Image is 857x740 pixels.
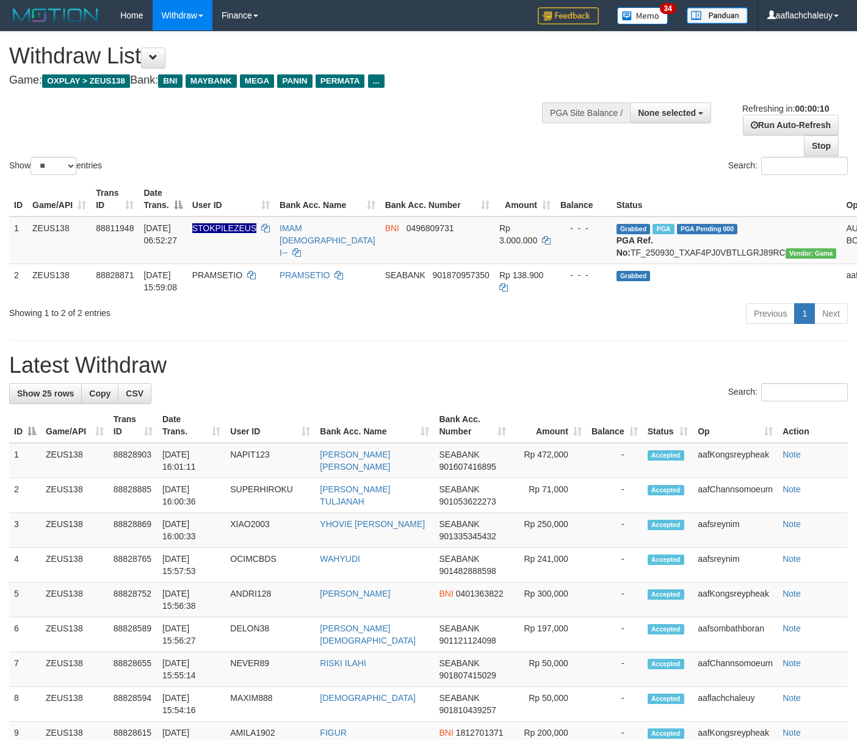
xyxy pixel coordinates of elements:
td: aafsreynim [693,513,778,548]
span: Accepted [648,728,684,739]
button: None selected [630,102,711,123]
td: Rp 71,000 [511,478,587,513]
a: PRAMSETIO [280,270,330,280]
select: Showentries [31,157,76,175]
span: PGA Pending [677,224,738,234]
span: 34 [660,3,676,14]
a: RISKI ILAHI [320,658,366,668]
td: [DATE] 16:00:36 [157,478,225,513]
a: CSV [118,383,151,404]
td: 88828594 [109,687,157,722]
td: 88828589 [109,617,157,652]
img: MOTION_logo.png [9,6,102,24]
span: SEABANK [385,270,425,280]
th: Bank Acc. Name: activate to sort column ascending [315,408,434,443]
td: - [587,513,643,548]
div: - - - [560,269,607,281]
span: Copy [89,389,110,398]
td: ANDRI128 [225,583,315,617]
span: BNI [439,728,453,738]
span: Accepted [648,450,684,461]
td: NAPIT123 [225,443,315,478]
span: Refreshing in: [742,104,829,113]
td: ZEUS138 [41,617,109,652]
label: Search: [728,157,848,175]
td: [DATE] 15:56:38 [157,583,225,617]
span: 88828871 [96,270,134,280]
span: OXPLAY > ZEUS138 [42,74,130,88]
span: Vendor URL: https://trx31.1velocity.biz [786,248,837,259]
th: Action [778,408,848,443]
span: ... [368,74,385,88]
span: [DATE] 15:59:08 [143,270,177,292]
td: [DATE] 15:54:16 [157,687,225,722]
span: SEABANK [439,693,479,703]
th: Game/API: activate to sort column ascending [41,408,109,443]
td: - [587,548,643,583]
strong: 00:00:10 [795,104,829,113]
span: PERMATA [316,74,365,88]
th: User ID: activate to sort column ascending [187,182,275,217]
span: CSV [126,389,143,398]
a: Stop [804,135,839,156]
td: OCIMCBDS [225,548,315,583]
a: Show 25 rows [9,383,82,404]
span: SEABANK [439,519,479,529]
a: Previous [746,303,795,324]
a: Run Auto-Refresh [743,115,839,135]
td: 88828903 [109,443,157,478]
span: Copy 901870957350 to clipboard [432,270,489,280]
td: [DATE] 15:57:53 [157,548,225,583]
td: aafsreynim [693,548,778,583]
td: - [587,478,643,513]
td: - [587,583,643,617]
td: ZEUS138 [41,548,109,583]
span: MAYBANK [186,74,237,88]
td: aafChannsomoeurn [693,652,778,687]
span: Copy 901482888598 to clipboard [439,566,496,576]
span: SEABANK [439,554,479,564]
th: Amount: activate to sort column ascending [494,182,555,217]
div: - - - [560,222,607,234]
th: User ID: activate to sort column ascending [225,408,315,443]
td: ZEUS138 [27,264,91,298]
td: 4 [9,548,41,583]
td: Rp 241,000 [511,548,587,583]
a: Next [814,303,848,324]
td: aaflachchaleuy [693,687,778,722]
input: Search: [761,383,848,401]
span: Accepted [648,624,684,634]
td: 88828655 [109,652,157,687]
th: Balance: activate to sort column ascending [587,408,643,443]
span: Grabbed [617,224,651,234]
a: Note [783,589,801,598]
th: Bank Acc. Name: activate to sort column ascending [275,182,380,217]
span: Accepted [648,520,684,530]
td: ZEUS138 [41,652,109,687]
span: PRAMSETIO [192,270,242,280]
td: - [587,617,643,652]
th: ID [9,182,27,217]
td: 88828752 [109,583,157,617]
td: ZEUS138 [41,513,109,548]
span: Copy 901807415029 to clipboard [439,670,496,680]
a: YHOVIE [PERSON_NAME] [320,519,425,529]
span: 88811948 [96,223,134,233]
td: aafsombathboran [693,617,778,652]
span: Rp 138.900 [499,270,543,280]
td: 5 [9,583,41,617]
th: Trans ID: activate to sort column ascending [109,408,157,443]
td: ZEUS138 [41,478,109,513]
td: 1 [9,217,27,264]
span: Copy 901607416895 to clipboard [439,462,496,472]
span: Copy 901053622273 to clipboard [439,497,496,506]
td: MAXIM888 [225,687,315,722]
div: Showing 1 to 2 of 2 entries [9,302,348,319]
td: TF_250930_TXAF4PJ0VBTLLGRJ89RC [612,217,842,264]
span: [DATE] 06:52:27 [143,223,177,245]
td: 1 [9,443,41,478]
span: MEGA [240,74,275,88]
th: Trans ID: activate to sort column ascending [91,182,139,217]
th: Date Trans.: activate to sort column ascending [157,408,225,443]
th: Op: activate to sort column ascending [693,408,778,443]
